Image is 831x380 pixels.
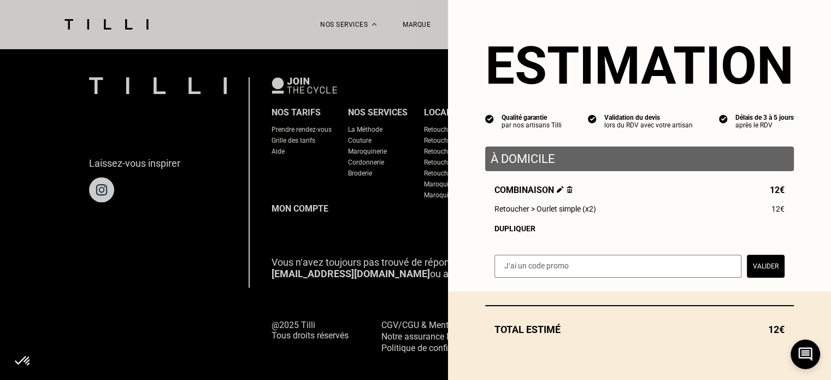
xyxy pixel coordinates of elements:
div: Total estimé [485,324,794,335]
span: 12€ [771,204,785,213]
span: Combinaison [494,185,573,195]
div: après le RDV [735,121,794,129]
div: Dupliquer [494,224,785,233]
img: icon list info [588,114,597,124]
div: Qualité garantie [502,114,562,121]
div: Délais de 3 à 5 jours [735,114,794,121]
img: icon list info [485,114,494,124]
span: 12€ [768,324,785,335]
div: par nos artisans Tilli [502,121,562,129]
section: Estimation [485,35,794,96]
p: À domicile [491,152,788,166]
div: Validation du devis [604,114,693,121]
button: Valider [747,255,785,278]
span: Retoucher > Ourlet simple (x2) [494,204,596,213]
img: Éditer [557,186,564,193]
img: icon list info [719,114,728,124]
input: J‘ai un code promo [494,255,741,278]
div: lors du RDV avec votre artisan [604,121,693,129]
span: 12€ [770,185,785,195]
img: Supprimer [567,186,573,193]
